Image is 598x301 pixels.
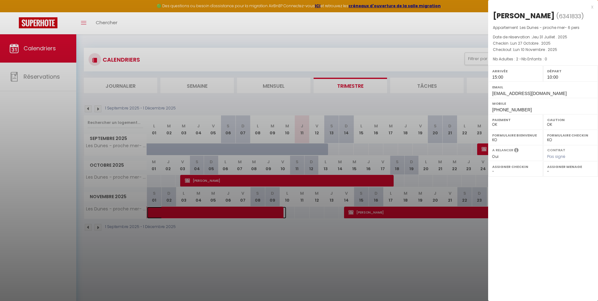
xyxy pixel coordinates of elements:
[514,148,519,154] i: Sélectionner OUI si vous souhaiter envoyer les séquences de messages post-checkout
[493,47,593,53] p: Checkout :
[493,11,555,21] div: [PERSON_NAME]
[492,91,567,96] span: [EMAIL_ADDRESS][DOMAIN_NAME]
[521,56,547,62] span: Nb Enfants : 0
[492,100,594,107] label: Mobile
[559,12,581,20] span: 6341833
[493,40,593,47] p: Checkin :
[547,164,594,170] label: Assigner Menage
[492,107,532,112] span: [PHONE_NUMBER]
[492,84,594,90] label: Email
[492,117,539,123] label: Paiement
[492,148,513,153] label: A relancer
[493,34,593,40] p: Date de réservation :
[510,41,551,46] span: Lun 27 Octobre . 2025
[547,117,594,123] label: Caution
[492,132,539,138] label: Formulaire Bienvenue
[493,25,593,31] p: Appartement :
[547,75,558,80] span: 10:00
[492,75,503,80] span: 15:00
[492,68,539,74] label: Arrivée
[5,3,24,21] button: Ouvrir le widget de chat LiveChat
[547,154,565,159] span: Pas signé
[547,68,594,74] label: Départ
[532,34,567,40] span: Jeu 31 Juillet . 2025
[513,47,557,52] span: Lun 10 Novembre . 2025
[547,132,594,138] label: Formulaire Checkin
[488,3,593,11] div: x
[556,12,584,20] span: ( )
[547,148,565,152] label: Contrat
[520,25,579,30] span: Les Dunes - proche mer- 6 pers
[492,164,539,170] label: Assigner Checkin
[493,56,547,62] span: Nb Adultes : 2 -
